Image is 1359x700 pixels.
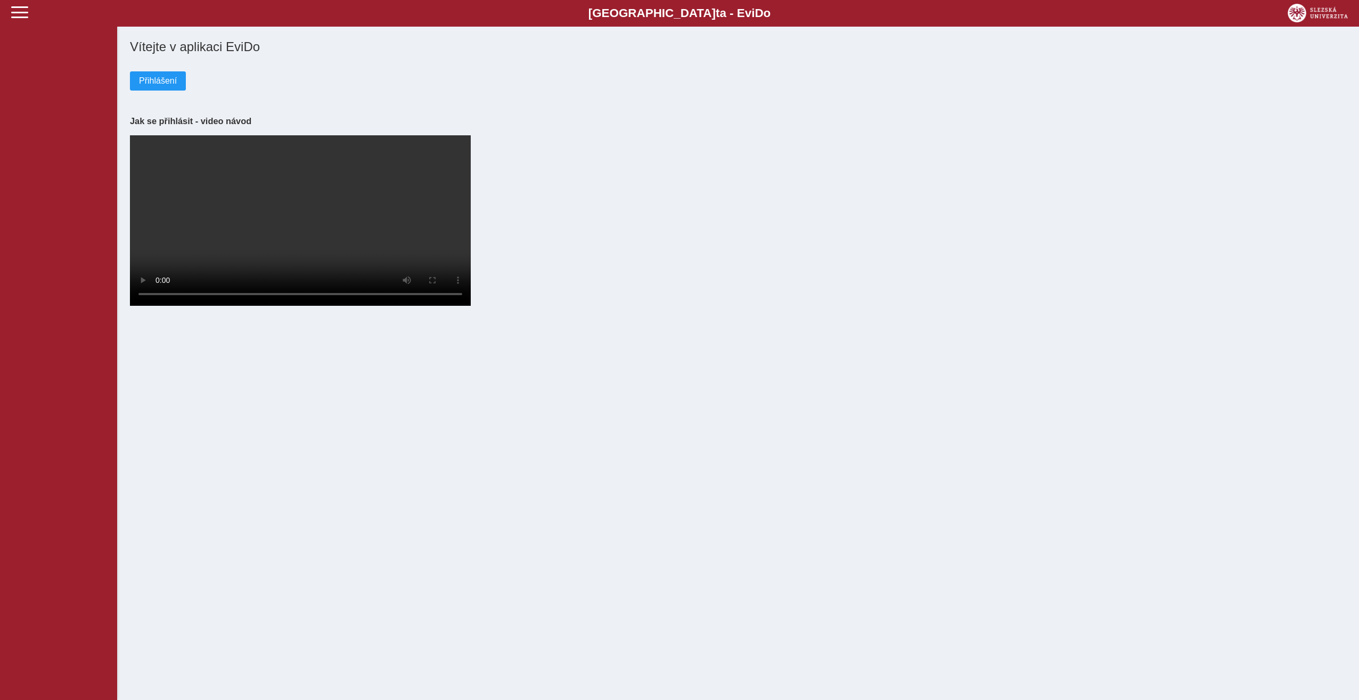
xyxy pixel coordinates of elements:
button: Přihlášení [130,71,186,91]
h3: Jak se přihlásit - video návod [130,116,1346,126]
video: Your browser does not support the video tag. [130,135,471,306]
h1: Vítejte v aplikaci EviDo [130,39,1346,54]
span: D [755,6,763,20]
span: t [716,6,719,20]
span: Přihlášení [139,76,177,86]
span: o [764,6,771,20]
b: [GEOGRAPHIC_DATA] a - Evi [32,6,1327,20]
img: logo_web_su.png [1288,4,1348,22]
